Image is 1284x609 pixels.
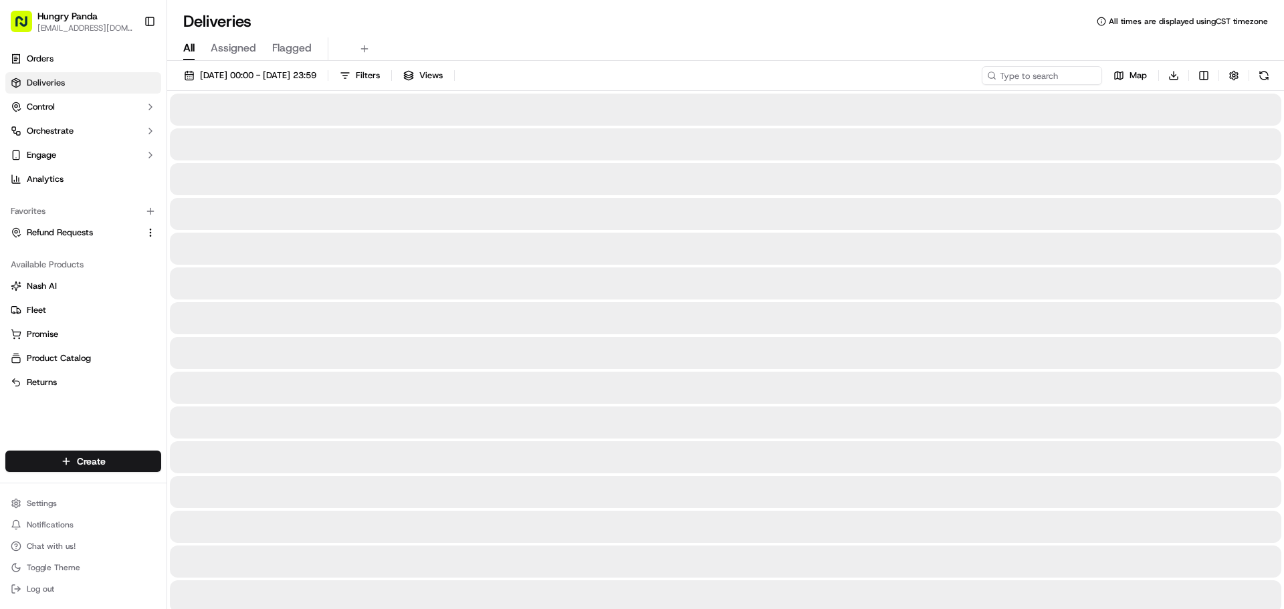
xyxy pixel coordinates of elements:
a: Analytics [5,168,161,190]
button: Control [5,96,161,118]
span: Assigned [211,40,256,56]
button: [EMAIL_ADDRESS][DOMAIN_NAME] [37,23,133,33]
button: Refund Requests [5,222,161,243]
button: Refresh [1255,66,1273,85]
span: Engage [27,149,56,161]
button: Fleet [5,299,161,321]
span: Deliveries [27,77,65,89]
span: Notifications [27,519,74,530]
span: Map [1130,70,1147,82]
button: Chat with us! [5,537,161,556]
span: All [183,40,195,56]
button: Notifications [5,515,161,534]
button: [DATE] 00:00 - [DATE] 23:59 [178,66,322,85]
button: Promise [5,324,161,345]
a: Orders [5,48,161,70]
button: Product Catalog [5,348,161,369]
a: Product Catalog [11,352,156,364]
a: Fleet [11,304,156,316]
span: Toggle Theme [27,562,80,573]
button: Log out [5,580,161,598]
span: Create [77,455,106,468]
div: Available Products [5,254,161,275]
button: Nash AI [5,275,161,297]
div: Favorites [5,201,161,222]
span: Chat with us! [27,541,76,552]
span: Nash AI [27,280,57,292]
button: Returns [5,372,161,393]
button: Views [397,66,449,85]
input: Type to search [982,66,1102,85]
a: Refund Requests [11,227,140,239]
span: Promise [27,328,58,340]
span: Product Catalog [27,352,91,364]
span: Flagged [272,40,312,56]
span: Orders [27,53,53,65]
a: Promise [11,328,156,340]
h1: Deliveries [183,11,251,32]
span: [DATE] 00:00 - [DATE] 23:59 [200,70,316,82]
span: Fleet [27,304,46,316]
span: Refund Requests [27,227,93,239]
span: Orchestrate [27,125,74,137]
a: Nash AI [11,280,156,292]
button: Hungry Panda [37,9,98,23]
span: Returns [27,376,57,388]
span: Control [27,101,55,113]
span: Views [419,70,443,82]
a: Deliveries [5,72,161,94]
span: Filters [356,70,380,82]
span: Log out [27,584,54,594]
button: Toggle Theme [5,558,161,577]
button: Orchestrate [5,120,161,142]
button: Settings [5,494,161,513]
span: All times are displayed using CST timezone [1109,16,1268,27]
a: Returns [11,376,156,388]
span: Settings [27,498,57,509]
button: Filters [334,66,386,85]
span: Analytics [27,173,64,185]
button: Engage [5,144,161,166]
button: Hungry Panda[EMAIL_ADDRESS][DOMAIN_NAME] [5,5,138,37]
button: Create [5,451,161,472]
button: Map [1107,66,1153,85]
